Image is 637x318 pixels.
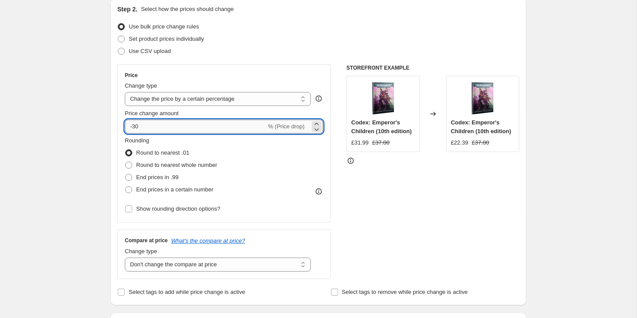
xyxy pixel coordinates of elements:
input: -15 [125,120,266,134]
span: Change type [125,248,157,254]
span: Round to nearest whole number [136,162,217,168]
span: Select tags to remove while price change is active [342,289,468,295]
h6: STOREFRONT EXAMPLE [346,64,519,71]
span: Price change amount [125,110,179,117]
span: Use bulk price change rules [129,23,199,30]
span: Codex: Emperor's Children (10th edition) [451,119,511,134]
span: Set product prices individually [129,35,204,42]
h2: Step 2. [117,5,137,14]
span: Round to nearest .01 [136,149,189,156]
span: % (Price drop) [268,123,304,130]
strike: £37.00 [472,138,489,147]
button: What's the compare at price? [171,237,245,244]
span: Change type [125,82,157,89]
img: https___trade.games-workshop.com_assets_2025_04_60030102035_ENGFREGERITASPAEmperorsChildrenStdEdH... [465,81,500,116]
h3: Compare at price [125,237,168,244]
div: help [314,94,323,103]
span: End prices in a certain number [136,186,213,193]
h3: Price [125,72,137,79]
p: Select how the prices should change [141,5,234,14]
strike: £37.00 [372,138,390,147]
span: Show rounding direction options? [136,205,220,212]
span: Select tags to add while price change is active [129,289,245,295]
span: Use CSV upload [129,48,171,54]
img: https___trade.games-workshop.com_assets_2025_04_60030102035_ENGFREGERITASPAEmperorsChildrenStdEdH... [366,81,401,116]
div: £31.99 [351,138,369,147]
div: £22.39 [451,138,468,147]
span: End prices in .99 [136,174,179,180]
span: Codex: Emperor's Children (10th edition) [351,119,412,134]
span: Rounding [125,137,149,144]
